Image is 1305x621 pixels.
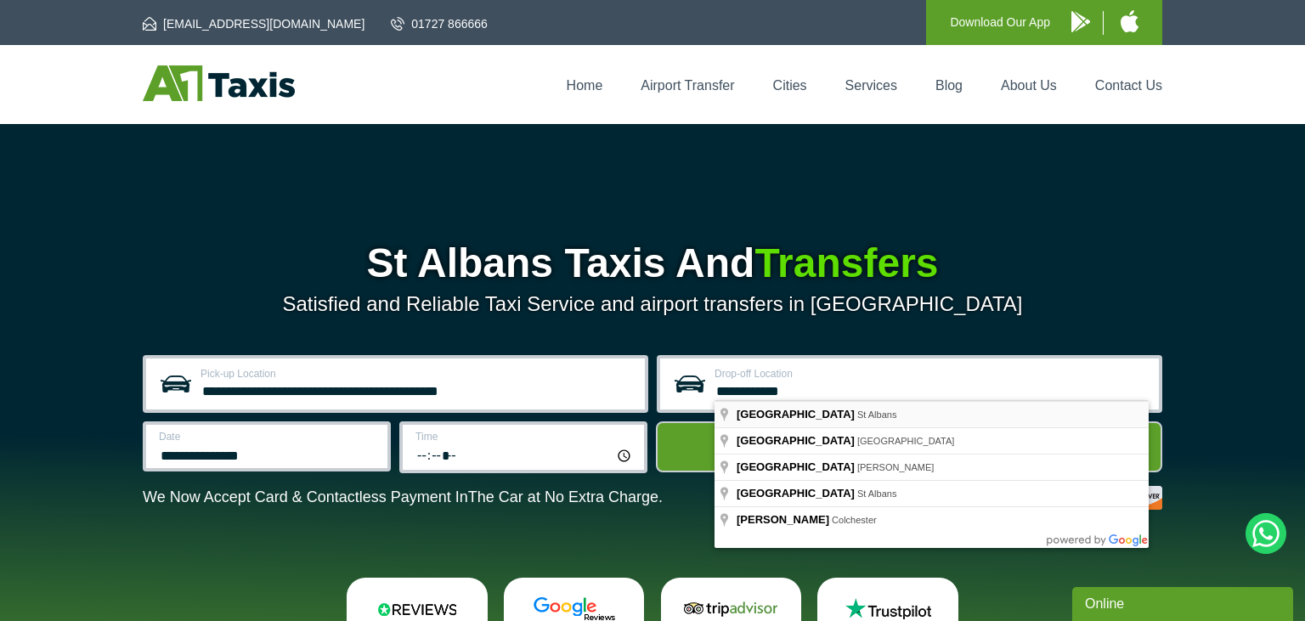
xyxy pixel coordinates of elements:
p: We Now Accept Card & Contactless Payment In [143,488,663,506]
span: [GEOGRAPHIC_DATA] [737,460,855,473]
a: Airport Transfer [641,78,734,93]
span: [PERSON_NAME] [857,462,934,472]
span: The Car at No Extra Charge. [468,488,663,505]
span: Transfers [754,240,938,285]
img: A1 Taxis Android App [1071,11,1090,32]
span: [GEOGRAPHIC_DATA] [737,408,855,421]
h1: St Albans Taxis And [143,243,1162,284]
p: Satisfied and Reliable Taxi Service and airport transfers in [GEOGRAPHIC_DATA] [143,292,1162,316]
img: A1 Taxis iPhone App [1121,10,1138,32]
iframe: chat widget [1072,584,1297,621]
a: [EMAIL_ADDRESS][DOMAIN_NAME] [143,15,364,32]
label: Pick-up Location [201,369,635,379]
span: [GEOGRAPHIC_DATA] [737,487,855,500]
a: Cities [773,78,807,93]
img: A1 Taxis St Albans LTD [143,65,295,101]
a: Services [845,78,897,93]
span: [PERSON_NAME] [737,513,829,526]
p: Download Our App [950,12,1050,33]
span: Colchester [832,515,877,525]
span: [GEOGRAPHIC_DATA] [737,434,855,447]
button: Get Quote [656,421,1162,472]
a: Home [567,78,603,93]
label: Drop-off Location [715,369,1149,379]
label: Date [159,432,377,442]
span: St Albans [857,409,896,420]
a: 01727 866666 [391,15,488,32]
span: St Albans [857,488,896,499]
a: About Us [1001,78,1057,93]
a: Blog [935,78,963,93]
label: Time [415,432,634,442]
span: [GEOGRAPHIC_DATA] [857,436,955,446]
a: Contact Us [1095,78,1162,93]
